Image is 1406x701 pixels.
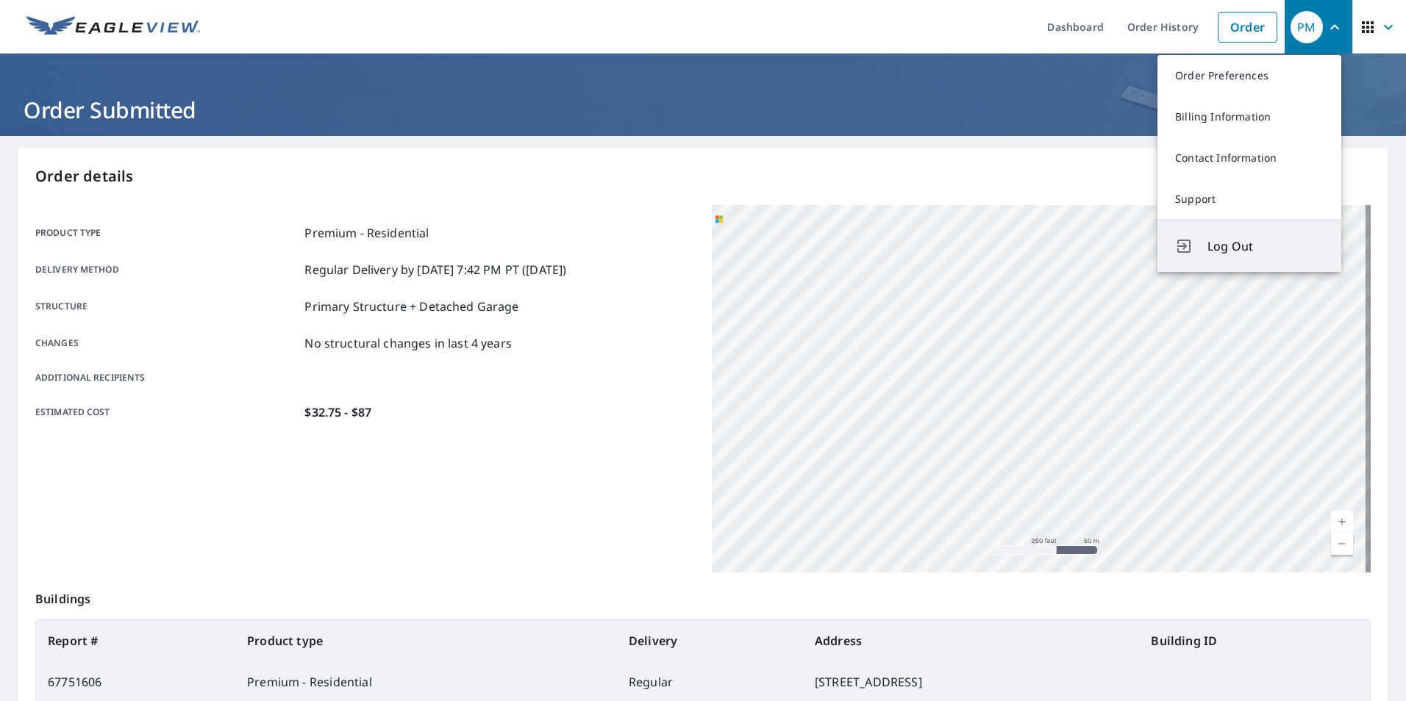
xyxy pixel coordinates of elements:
[35,224,299,242] p: Product type
[35,298,299,315] p: Structure
[304,403,371,421] p: $32.75 - $87
[35,334,299,352] p: Changes
[304,298,518,315] p: Primary Structure + Detached Garage
[35,261,299,278] p: Delivery method
[36,620,235,661] th: Report #
[803,620,1139,661] th: Address
[35,572,1371,619] p: Buildings
[1157,220,1341,272] button: Log Out
[26,16,200,38] img: EV Logo
[1218,12,1277,43] a: Order
[304,261,566,278] p: Regular Delivery by [DATE] 7:42 PM PT ([DATE])
[1157,179,1341,220] a: Support
[1331,533,1353,555] a: Current Level 17, Zoom Out
[1157,137,1341,179] a: Contact Information
[35,371,299,384] p: Additional recipients
[304,224,429,242] p: Premium - Residential
[617,620,803,661] th: Delivery
[1139,620,1370,661] th: Building ID
[35,403,299,421] p: Estimated cost
[35,165,1371,187] p: Order details
[18,95,1388,125] h1: Order Submitted
[235,620,617,661] th: Product type
[1157,96,1341,137] a: Billing Information
[1291,11,1323,43] div: PM
[1207,237,1324,255] span: Log Out
[1157,55,1341,96] a: Order Preferences
[304,334,512,352] p: No structural changes in last 4 years
[1331,511,1353,533] a: Current Level 17, Zoom In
